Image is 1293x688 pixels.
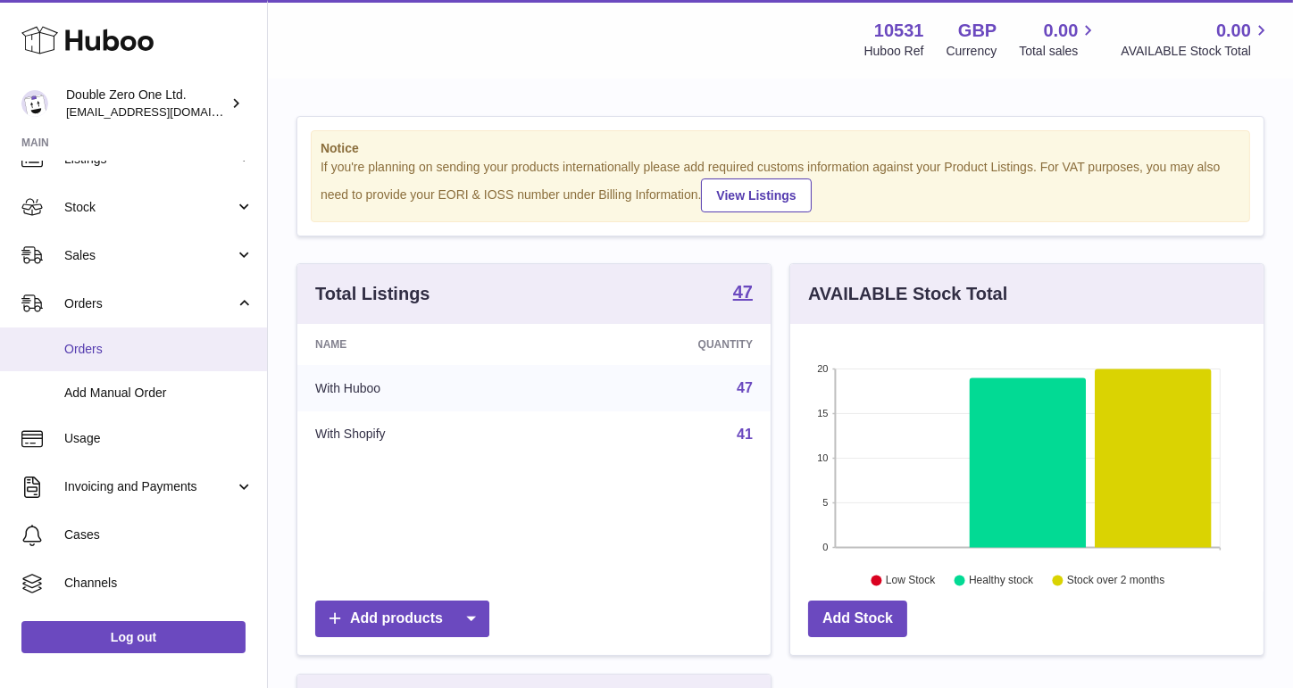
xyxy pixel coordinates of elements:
[297,365,553,411] td: With Huboo
[817,452,828,463] text: 10
[969,574,1034,586] text: Healthy stock
[315,601,489,637] a: Add products
[886,574,936,586] text: Low Stock
[808,282,1007,306] h3: AVAILABLE Stock Total
[297,324,553,365] th: Name
[553,324,771,365] th: Quantity
[958,19,997,43] strong: GBP
[817,408,828,419] text: 15
[1121,19,1272,60] a: 0.00 AVAILABLE Stock Total
[874,19,924,43] strong: 10531
[737,427,753,442] a: 41
[733,283,753,304] a: 47
[1121,43,1272,60] span: AVAILABLE Stock Total
[737,380,753,395] a: 47
[315,282,430,306] h3: Total Listings
[21,90,48,117] img: hello@001skincare.com
[1216,19,1251,43] span: 0.00
[947,43,997,60] div: Currency
[64,199,235,216] span: Stock
[701,178,811,212] a: View Listings
[64,526,254,543] span: Cases
[1019,19,1098,60] a: 0.00 Total sales
[817,363,828,374] text: 20
[64,385,254,402] span: Add Manual Order
[64,430,254,447] span: Usage
[1067,574,1164,586] text: Stock over 2 months
[1019,43,1098,60] span: Total sales
[822,542,828,552] text: 0
[321,159,1240,212] div: If you're planning on sending your products internationally please add required customs informati...
[1044,19,1079,43] span: 0.00
[321,140,1240,157] strong: Notice
[733,283,753,301] strong: 47
[64,575,254,592] span: Channels
[64,478,235,495] span: Invoicing and Payments
[808,601,907,637] a: Add Stock
[66,104,263,119] span: [EMAIL_ADDRESS][DOMAIN_NAME]
[64,247,235,264] span: Sales
[21,621,246,653] a: Log out
[822,497,828,508] text: 5
[864,43,924,60] div: Huboo Ref
[64,341,254,358] span: Orders
[66,87,227,120] div: Double Zero One Ltd.
[297,411,553,458] td: With Shopify
[64,295,235,312] span: Orders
